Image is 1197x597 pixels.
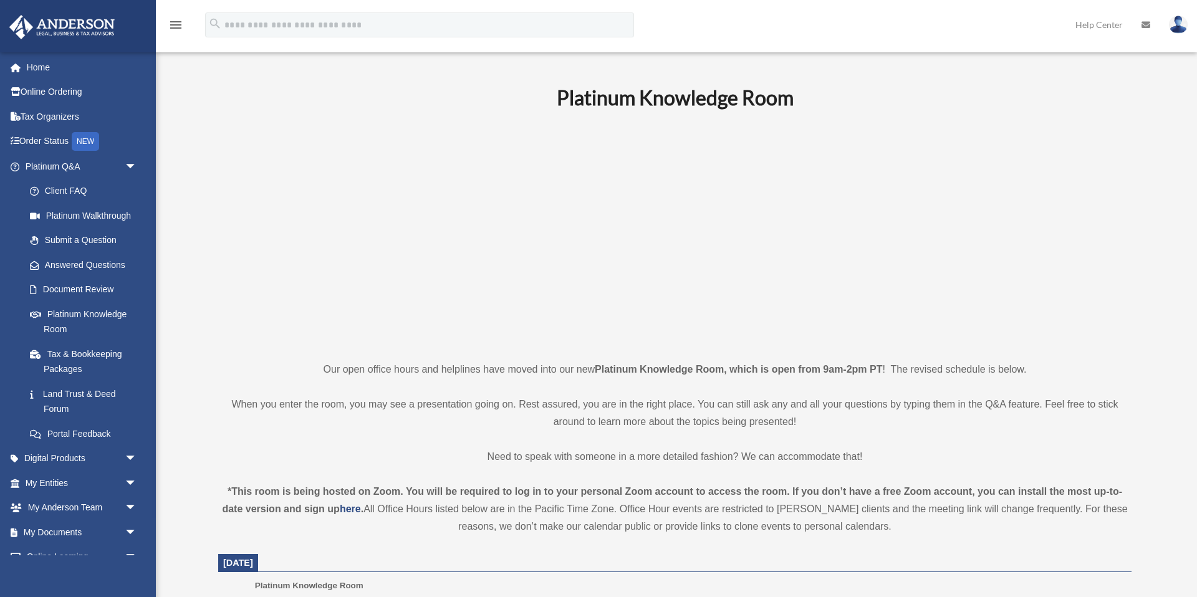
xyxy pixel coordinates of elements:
a: Document Review [17,277,156,302]
p: Need to speak with someone in a more detailed fashion? We can accommodate that! [218,448,1132,466]
i: search [208,17,222,31]
a: here [340,504,361,514]
a: My Anderson Teamarrow_drop_down [9,495,156,520]
span: [DATE] [223,558,253,568]
span: arrow_drop_down [125,495,150,521]
strong: . [361,504,363,514]
i: menu [168,17,183,32]
a: Portal Feedback [17,421,156,446]
span: arrow_drop_down [125,545,150,570]
a: Online Ordering [9,80,156,105]
a: Order StatusNEW [9,129,156,155]
b: Platinum Knowledge Room [557,85,794,110]
a: My Entitiesarrow_drop_down [9,470,156,495]
a: Answered Questions [17,252,156,277]
a: Land Trust & Deed Forum [17,381,156,421]
a: Tax Organizers [9,104,156,129]
a: Digital Productsarrow_drop_down [9,446,156,471]
strong: *This room is being hosted on Zoom. You will be required to log in to your personal Zoom account ... [222,486,1122,514]
a: Online Learningarrow_drop_down [9,545,156,570]
span: arrow_drop_down [125,520,150,545]
a: My Documentsarrow_drop_down [9,520,156,545]
a: Home [9,55,156,80]
img: User Pic [1169,16,1188,34]
strong: Platinum Knowledge Room, which is open from 9am-2pm PT [595,364,882,375]
a: Platinum Walkthrough [17,203,156,228]
p: When you enter the room, you may see a presentation going on. Rest assured, you are in the right ... [218,396,1132,431]
a: menu [168,22,183,32]
a: Platinum Knowledge Room [17,302,150,341]
iframe: 231110_Toby_KnowledgeRoom [488,127,862,338]
span: arrow_drop_down [125,154,150,179]
a: Submit a Question [17,228,156,253]
span: arrow_drop_down [125,470,150,496]
div: All Office Hours listed below are in the Pacific Time Zone. Office Hour events are restricted to ... [218,483,1132,535]
a: Tax & Bookkeeping Packages [17,341,156,381]
span: Platinum Knowledge Room [255,581,363,590]
div: NEW [72,132,99,151]
a: Client FAQ [17,179,156,204]
p: Our open office hours and helplines have moved into our new ! The revised schedule is below. [218,361,1132,378]
span: arrow_drop_down [125,446,150,472]
img: Anderson Advisors Platinum Portal [6,15,118,39]
a: Platinum Q&Aarrow_drop_down [9,154,156,179]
